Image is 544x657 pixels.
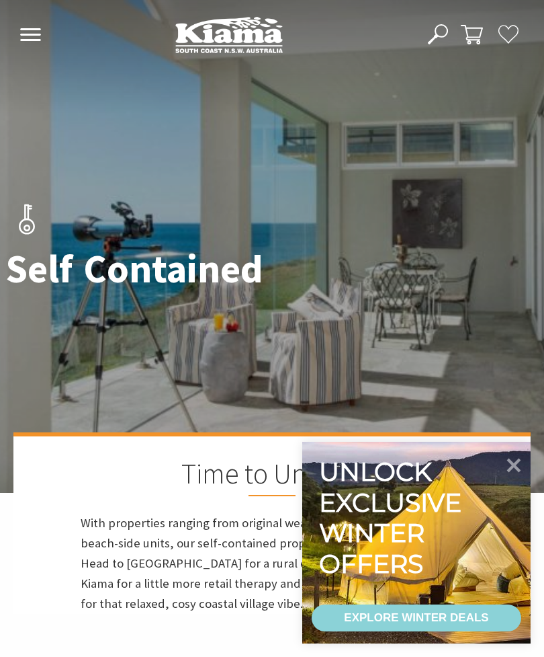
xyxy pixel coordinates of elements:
p: With properties ranging from original weatherboard cottages to beach-side units, our self-contain... [81,513,463,614]
a: EXPLORE WINTER DEALS [312,605,521,631]
h1: Self Contained [5,247,385,291]
div: EXPLORE WINTER DEALS [344,605,488,631]
h2: Time to Unwind [81,457,463,496]
div: Unlock exclusive winter offers [319,457,467,579]
img: Kiama Logo [175,16,283,53]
